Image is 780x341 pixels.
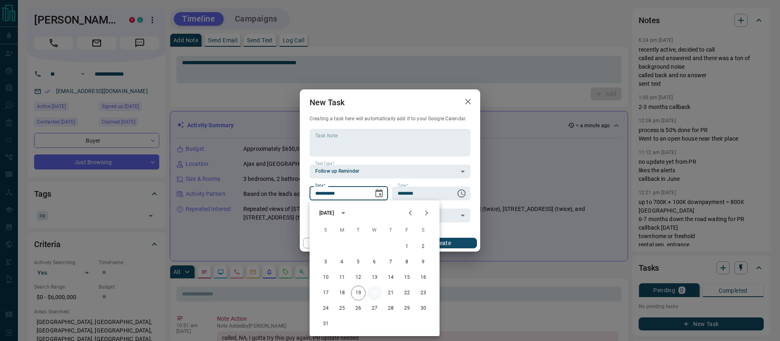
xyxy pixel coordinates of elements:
span: Monday [335,222,349,239]
span: Thursday [383,222,398,239]
button: Create [407,238,477,248]
button: 27 [367,301,382,316]
div: Follow up Reminder [310,165,470,178]
button: 18 [335,286,349,300]
label: Date [315,183,325,188]
button: Previous month [402,205,418,221]
button: 21 [383,286,398,300]
h2: New Task [300,89,354,115]
button: Next month [418,205,435,221]
button: 15 [400,270,414,285]
button: 8 [400,255,414,269]
button: 22 [400,286,414,300]
label: Task Type [315,161,334,166]
button: 7 [383,255,398,269]
p: Creating a task here will automatically add it to your Google Calendar. [310,115,470,122]
button: 17 [318,286,333,300]
button: 9 [416,255,431,269]
button: 6 [367,255,382,269]
button: 10 [318,270,333,285]
button: Choose date, selected date is Aug 20, 2025 [371,185,387,202]
button: 4 [335,255,349,269]
button: Choose time, selected time is 6:00 AM [453,185,470,202]
button: 30 [416,301,431,316]
button: 26 [351,301,366,316]
span: Wednesday [367,222,382,239]
button: 3 [318,255,333,269]
button: 19 [351,286,366,300]
button: Cancel [303,238,373,248]
button: 31 [318,317,333,331]
button: 28 [383,301,398,316]
button: 1 [400,239,414,254]
button: 14 [383,270,398,285]
button: 11 [335,270,349,285]
button: 20 [367,286,382,300]
div: [DATE] [319,209,334,217]
span: Sunday [318,222,333,239]
span: Friday [400,222,414,239]
button: 25 [335,301,349,316]
button: calendar view is open, switch to year view [336,206,350,220]
button: 23 [416,286,431,300]
button: 13 [367,270,382,285]
label: Time [398,183,408,188]
button: 2 [416,239,431,254]
button: 16 [416,270,431,285]
button: 24 [318,301,333,316]
button: 5 [351,255,366,269]
span: Saturday [416,222,431,239]
span: Tuesday [351,222,366,239]
button: 29 [400,301,414,316]
button: 12 [351,270,366,285]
